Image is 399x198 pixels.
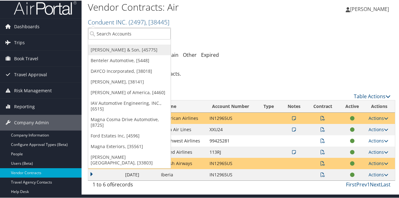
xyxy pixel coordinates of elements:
[88,130,171,141] a: Ford Estates Inc, [4596]
[158,146,206,157] td: United Airlines
[206,112,258,123] td: IN12965US
[14,34,25,50] span: Trips
[158,135,206,146] td: Southwest Airlines
[88,76,171,87] a: [PERSON_NAME], [38141]
[206,157,258,169] td: IN12965US
[88,87,171,97] a: [PERSON_NAME] of America, [4460]
[369,171,388,177] a: Actions
[14,18,40,34] span: Dashboards
[370,180,381,187] a: Next
[14,66,47,82] span: Travel Approval
[369,148,388,154] a: Actions
[158,157,206,169] td: British Airways
[369,137,388,143] a: Actions
[88,17,169,26] a: Conduent INC.
[88,141,171,151] a: Magna Exteriors, [35561]
[369,160,388,166] a: Actions
[88,151,171,168] a: [PERSON_NAME] [GEOGRAPHIC_DATA], [33803]
[122,169,158,180] td: [DATE]
[14,114,49,130] span: Company Admin
[381,180,391,187] a: Last
[346,180,356,187] a: First
[339,100,365,112] th: Active: activate to sort column ascending
[88,65,395,82] div: There are contracts.
[88,44,171,55] a: [PERSON_NAME] & Son, [45775]
[88,97,171,114] a: IAV Automotive Engineering, INC., [6515]
[112,180,114,187] span: 6
[206,123,258,135] td: XXU24
[206,135,258,146] td: 99425281
[88,27,171,39] input: Search Accounts
[354,92,391,99] a: Table Actions
[307,100,339,112] th: Contract: activate to sort column ascending
[14,82,52,98] span: Risk Management
[158,100,206,112] th: Name: activate to sort column ascending
[369,115,388,120] a: Actions
[206,169,258,180] td: IN12965US
[367,180,370,187] a: 1
[88,65,171,76] a: DAYCO Incorporated, [38018]
[88,55,171,65] a: Benteler Automotive, [5448]
[281,100,307,112] th: Notes: activate to sort column ascending
[201,51,219,58] a: Expired
[14,98,35,114] span: Reporting
[158,169,206,180] td: Iberia
[146,17,169,26] span: , [ 38445 ]
[258,100,281,112] th: Type: activate to sort column ascending
[129,17,146,26] span: ( 2497 )
[365,100,395,112] th: Actions
[369,126,388,132] a: Actions
[14,50,38,66] span: Book Travel
[206,100,258,112] th: Account Number: activate to sort column ascending
[158,123,206,135] td: Delta Air Lines
[158,112,206,123] td: American Airlines
[206,146,258,157] td: 113RJ
[183,51,197,58] a: Other
[93,180,160,191] div: 1 to 6 of records
[88,114,171,130] a: Magna Cosma Drive Automotive, [8725]
[350,5,389,12] span: [PERSON_NAME]
[356,180,367,187] a: Prev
